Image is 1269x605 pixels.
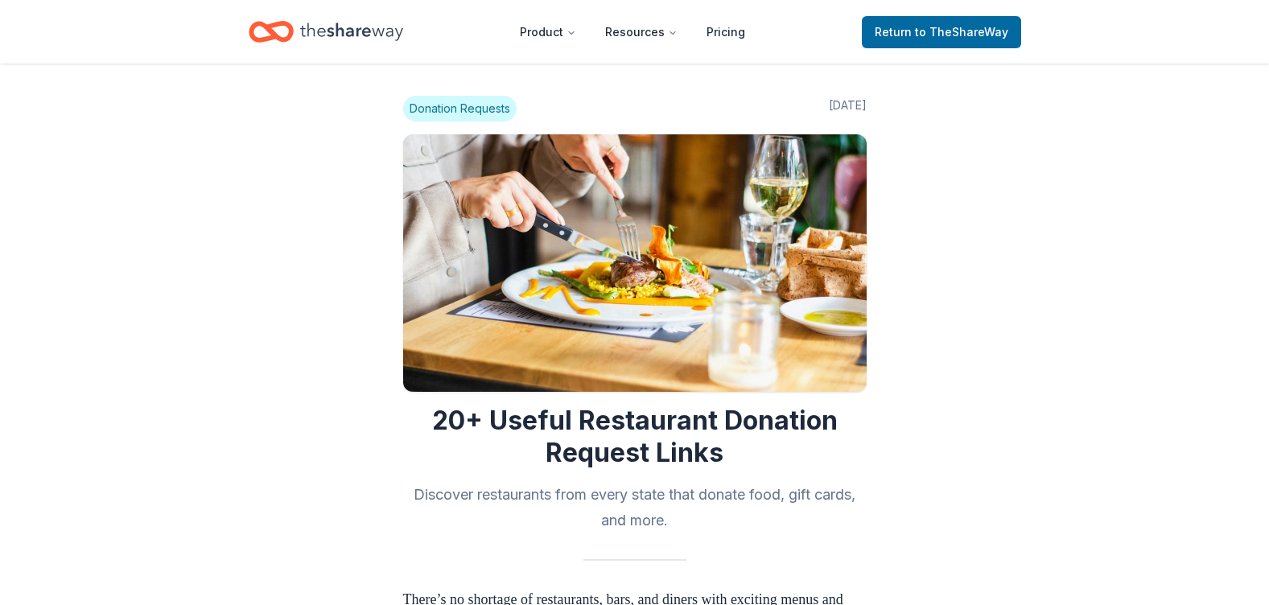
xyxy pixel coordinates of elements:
[507,16,589,48] button: Product
[249,13,403,51] a: Home
[829,96,867,121] span: [DATE]
[403,482,867,533] h2: Discover restaurants from every state that donate food, gift cards, and more.
[403,96,517,121] span: Donation Requests
[694,16,758,48] a: Pricing
[403,134,867,392] img: Image for 20+ Useful Restaurant Donation Request Links
[507,13,758,51] nav: Main
[403,405,867,469] h1: 20+ Useful Restaurant Donation Request Links
[875,23,1008,42] span: Return
[915,25,1008,39] span: to TheShareWay
[862,16,1021,48] a: Returnto TheShareWay
[592,16,690,48] button: Resources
